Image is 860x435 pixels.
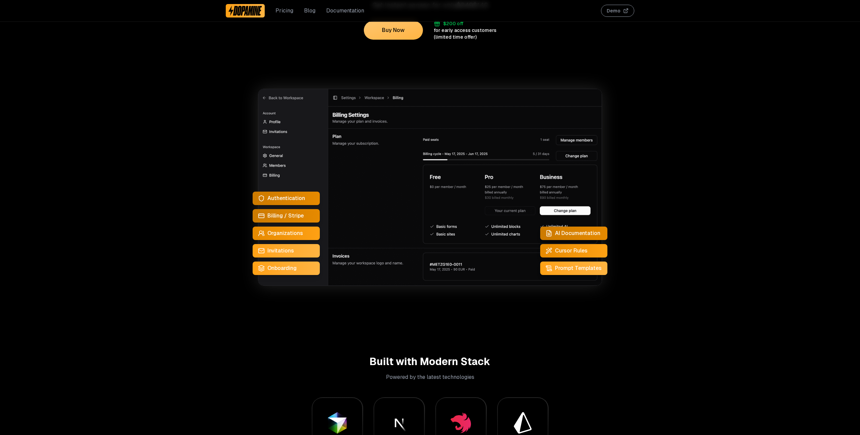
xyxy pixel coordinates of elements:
span: Authentication [267,194,305,202]
span: Invitations [267,247,294,255]
a: Authentication [253,192,320,205]
button: Demo [601,5,634,17]
button: Buy Now [364,21,423,40]
div: (limited time offer) [434,34,477,40]
img: Dopamine [228,5,262,16]
span: Organizations [267,229,303,237]
a: Dopamine [226,4,265,17]
a: Documentation [326,7,364,15]
span: AI Documentation [555,229,600,237]
span: Onboarding [267,264,297,272]
a: Billing / Stripe [253,209,320,223]
span: Prompt Templates [555,264,602,272]
div: $200 off [443,20,463,27]
span: Cursor Rules [555,247,588,255]
div: for early access customers [434,27,497,34]
a: Blog [304,7,315,15]
p: Powered by the latest technologies [226,373,634,381]
img: Dashboard screenshot [258,89,602,286]
a: Pricing [275,7,293,15]
h2: Built with Modern Stack [226,356,634,368]
span: Billing / Stripe [267,212,304,220]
